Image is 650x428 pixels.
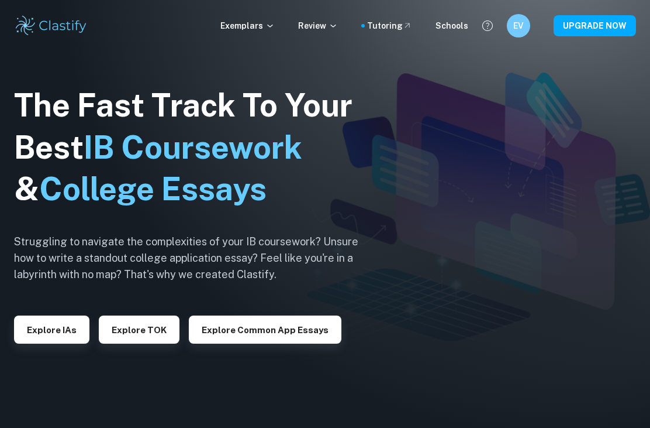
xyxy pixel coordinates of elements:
[435,19,468,32] a: Schools
[99,316,179,344] button: Explore TOK
[14,316,89,344] button: Explore IAs
[14,234,376,283] h6: Struggling to navigate the complexities of your IB coursework? Unsure how to write a standout col...
[99,324,179,335] a: Explore TOK
[84,129,302,166] span: IB Coursework
[14,324,89,335] a: Explore IAs
[507,14,530,37] button: EV
[554,15,636,36] button: UPGRADE NOW
[512,19,525,32] h6: EV
[14,14,88,37] img: Clastify logo
[39,170,267,207] span: College Essays
[478,16,497,36] button: Help and Feedback
[189,316,341,344] button: Explore Common App essays
[189,324,341,335] a: Explore Common App essays
[220,19,275,32] p: Exemplars
[298,19,338,32] p: Review
[14,84,376,211] h1: The Fast Track To Your Best &
[367,19,412,32] a: Tutoring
